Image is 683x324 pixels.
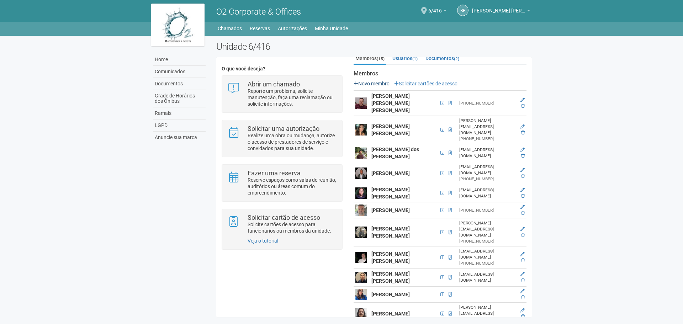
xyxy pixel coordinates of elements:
div: [PHONE_NUMBER] [459,136,515,142]
strong: Solicitar uma autorização [248,125,319,132]
a: Excluir membro [521,314,525,319]
a: [PERSON_NAME] [PERSON_NAME] [472,9,530,15]
a: Editar membro [520,187,525,192]
p: Reporte um problema, solicite manutenção, faça uma reclamação ou solicite informações. [248,88,337,107]
a: Editar membro [520,205,525,209]
a: Editar membro [520,289,525,294]
a: BP [457,5,468,16]
img: user.png [355,252,367,263]
div: [PERSON_NAME][EMAIL_ADDRESS][DOMAIN_NAME] [459,118,515,136]
a: Home [153,54,206,66]
p: Solicite cartões de acesso para funcionários ou membros da unidade. [248,221,337,234]
a: Editar membro [520,252,525,257]
a: Editar membro [520,124,525,129]
img: user.png [355,308,367,319]
div: [PHONE_NUMBER] [459,207,515,213]
a: Excluir membro [521,174,525,179]
a: Membros(15) [354,53,386,65]
a: Documentos(2) [424,53,461,64]
a: Anuncie sua marca [153,132,206,143]
a: Excluir membro [521,153,525,158]
strong: [PERSON_NAME] [PERSON_NAME] [371,123,410,136]
a: Solicitar cartões de acesso [394,81,457,86]
p: Realize uma obra ou mudança, autorize o acesso de prestadores de serviço e convidados para sua un... [248,132,337,152]
strong: [PERSON_NAME] [PERSON_NAME] [371,271,410,284]
a: Comunicados [153,66,206,78]
a: Veja o tutorial [248,238,278,244]
div: [PERSON_NAME][EMAIL_ADDRESS][DOMAIN_NAME] [459,304,515,323]
a: Editar membro [520,147,525,152]
img: user.png [355,272,367,283]
strong: Solicitar cartão de acesso [248,214,320,221]
strong: Fazer uma reserva [248,169,301,177]
img: user.png [355,205,367,216]
div: [PERSON_NAME][EMAIL_ADDRESS][DOMAIN_NAME] [459,220,515,238]
a: Novo membro [354,81,390,86]
img: user.png [355,289,367,300]
span: O2 Corporate & Offices [216,7,301,17]
div: [PHONE_NUMBER] [459,100,515,106]
a: Ramais [153,107,206,119]
a: Chamados [218,23,242,33]
div: [PHONE_NUMBER] [459,238,515,244]
strong: [PERSON_NAME] [371,311,410,317]
a: Editar membro [520,308,525,313]
a: Reservas [250,23,270,33]
a: Abrir um chamado Reporte um problema, solicite manutenção, faça uma reclamação ou solicite inform... [227,81,337,107]
small: (2) [454,56,459,61]
a: Autorizações [278,23,307,33]
img: user.png [355,97,367,109]
a: Excluir membro [521,233,525,238]
img: logo.jpg [151,4,205,46]
span: Brícia Papa Alcântara [472,1,525,14]
a: Solicitar uma autorização Realize uma obra ou mudança, autorize o acesso de prestadores de serviç... [227,126,337,152]
strong: [PERSON_NAME] [371,207,410,213]
img: user.png [355,124,367,136]
a: Fazer uma reserva Reserve espaços como salas de reunião, auditórios ou áreas comum do empreendime... [227,170,337,196]
a: Solicitar cartão de acesso Solicite cartões de acesso para funcionários ou membros da unidade. [227,214,337,234]
a: Editar membro [520,97,525,102]
strong: [PERSON_NAME] [371,292,410,297]
a: LGPD [153,119,206,132]
a: Excluir membro [521,295,525,300]
a: Excluir membro [521,278,525,283]
a: 6/416 [428,9,446,15]
strong: [PERSON_NAME] dos [PERSON_NAME] [371,147,419,159]
a: Editar membro [520,272,525,277]
div: [EMAIL_ADDRESS][DOMAIN_NAME] [459,147,515,159]
a: Excluir membro [521,211,525,216]
small: (15) [377,56,385,61]
a: Grade de Horários dos Ônibus [153,90,206,107]
div: [EMAIL_ADDRESS][DOMAIN_NAME] [459,187,515,199]
p: Reserve espaços como salas de reunião, auditórios ou áreas comum do empreendimento. [248,177,337,196]
a: Excluir membro [521,130,525,135]
div: [EMAIL_ADDRESS][DOMAIN_NAME] [459,248,515,260]
img: user.png [355,227,367,238]
img: user.png [355,187,367,199]
a: Editar membro [520,168,525,172]
a: Excluir membro [521,103,525,108]
a: Excluir membro [521,258,525,263]
a: Editar membro [520,227,525,232]
strong: [PERSON_NAME] [PERSON_NAME] [371,226,410,239]
small: (1) [412,56,418,61]
strong: [PERSON_NAME] [PERSON_NAME] [371,187,410,200]
div: [PHONE_NUMBER] [459,260,515,266]
div: [EMAIL_ADDRESS][DOMAIN_NAME] [459,164,515,176]
strong: Membros [354,70,526,77]
h2: Unidade 6/416 [216,41,532,52]
img: user.png [355,168,367,179]
strong: [PERSON_NAME] [PERSON_NAME] [PERSON_NAME] [371,93,410,113]
a: Usuários(1) [391,53,419,64]
strong: Abrir um chamado [248,80,300,88]
img: user.png [355,147,367,159]
span: 6/416 [428,1,442,14]
div: [PHONE_NUMBER] [459,176,515,182]
a: Minha Unidade [315,23,348,33]
a: Excluir membro [521,193,525,198]
div: [EMAIL_ADDRESS][DOMAIN_NAME] [459,271,515,283]
strong: [PERSON_NAME] [PERSON_NAME] [371,251,410,264]
strong: [PERSON_NAME] [371,170,410,176]
h4: O que você deseja? [222,66,342,71]
a: Documentos [153,78,206,90]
